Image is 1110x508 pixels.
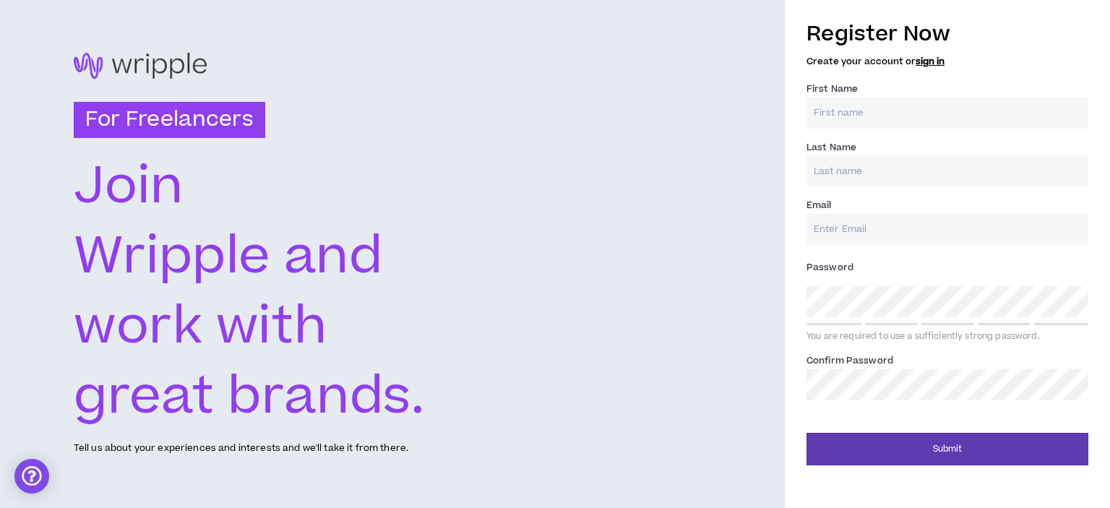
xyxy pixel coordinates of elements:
[806,136,856,159] label: Last Name
[806,214,1088,245] input: Enter Email
[806,349,893,372] label: Confirm Password
[74,102,265,138] h3: For Freelancers
[74,442,408,455] p: Tell us about your experiences and interests and we'll take it from there.
[806,155,1088,186] input: Last name
[806,433,1088,465] button: Submit
[806,331,1088,343] div: You are required to use a sufficiently strong password.
[74,361,425,434] text: great brands.
[806,56,1088,66] h5: Create your account or
[74,220,384,293] text: Wripple and
[806,19,1088,49] h3: Register Now
[806,98,1088,129] input: First name
[806,194,832,217] label: Email
[916,55,945,68] a: sign in
[806,261,853,274] span: Password
[14,459,49,494] div: Open Intercom Messenger
[74,150,184,223] text: Join
[806,77,858,100] label: First Name
[74,290,327,363] text: work with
